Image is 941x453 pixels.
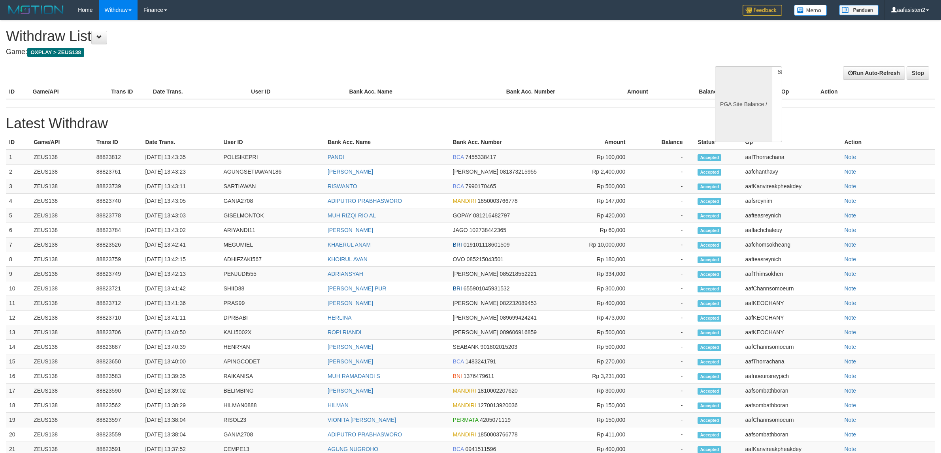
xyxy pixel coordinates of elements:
[142,296,221,311] td: [DATE] 13:41:36
[570,369,637,384] td: Rp 3,231,000
[453,358,464,365] span: BCA
[698,329,721,336] span: Accepted
[93,398,142,413] td: 88823562
[464,241,510,248] span: 019101118601509
[742,311,841,325] td: aafKEOCHANY
[698,242,721,249] span: Accepted
[30,223,93,238] td: ZEUS138
[453,256,465,262] span: OVO
[6,135,30,150] th: ID
[220,150,324,165] td: POLISIKEPRI
[742,194,841,208] td: aafsreynim
[142,340,221,354] td: [DATE] 13:40:39
[220,238,324,252] td: MEGUMIEL
[844,154,856,160] a: Note
[464,373,494,379] span: 1376479611
[142,398,221,413] td: [DATE] 13:38:29
[328,154,344,160] a: PANDI
[500,314,537,321] span: 089699424241
[220,267,324,281] td: PENJUDI555
[637,325,694,340] td: -
[453,373,462,379] span: BNI
[637,340,694,354] td: -
[742,135,841,150] th: Op
[324,135,450,150] th: Bank Acc. Name
[839,5,879,15] img: panduan.png
[220,281,324,296] td: SHIID88
[844,358,856,365] a: Note
[6,398,30,413] td: 18
[570,398,637,413] td: Rp 150,000
[637,194,694,208] td: -
[570,413,637,427] td: Rp 150,000
[328,183,357,189] a: RISWANTO
[248,84,346,99] th: User ID
[778,84,817,99] th: Op
[570,150,637,165] td: Rp 100,000
[637,238,694,252] td: -
[6,48,619,56] h4: Game:
[30,150,93,165] td: ZEUS138
[220,296,324,311] td: PRAS99
[844,402,856,408] a: Note
[220,194,324,208] td: GANIA2708
[453,183,464,189] span: BCA
[220,311,324,325] td: DPRBABI
[30,311,93,325] td: ZEUS138
[698,286,721,292] span: Accepted
[570,427,637,442] td: Rp 411,000
[30,340,93,354] td: ZEUS138
[328,329,362,335] a: ROPI RIANDI
[844,300,856,306] a: Note
[142,311,221,325] td: [DATE] 13:41:11
[464,285,510,292] span: 655901045931532
[698,198,721,205] span: Accepted
[328,387,373,394] a: [PERSON_NAME]
[328,402,349,408] a: HILMAN
[220,398,324,413] td: HILMAN0888
[93,354,142,369] td: 88823650
[637,150,694,165] td: -
[150,84,248,99] th: Date Trans.
[6,369,30,384] td: 16
[844,271,856,277] a: Note
[142,194,221,208] td: [DATE] 13:43:05
[843,66,905,80] a: Run Auto-Refresh
[93,325,142,340] td: 88823706
[453,344,479,350] span: SEABANK
[453,154,464,160] span: BCA
[220,384,324,398] td: BELIMBING
[467,256,504,262] span: 085215043501
[142,354,221,369] td: [DATE] 13:40:00
[844,344,856,350] a: Note
[30,296,93,311] td: ZEUS138
[453,198,476,204] span: MANDIRI
[500,168,537,175] span: 081373215955
[481,344,517,350] span: 901802015203
[93,369,142,384] td: 88823583
[328,314,352,321] a: HERLINA
[453,227,468,233] span: JAGO
[93,135,142,150] th: Trans ID
[570,194,637,208] td: Rp 147,000
[328,227,373,233] a: [PERSON_NAME]
[742,384,841,398] td: aafsombathboran
[480,417,511,423] span: 4205071119
[698,402,721,409] span: Accepted
[6,165,30,179] td: 2
[220,413,324,427] td: RISOL23
[637,427,694,442] td: -
[637,354,694,369] td: -
[570,208,637,223] td: Rp 420,000
[817,84,935,99] th: Action
[570,340,637,354] td: Rp 500,000
[93,223,142,238] td: 88823784
[570,267,637,281] td: Rp 334,000
[142,179,221,194] td: [DATE] 13:43:11
[93,427,142,442] td: 88823559
[142,267,221,281] td: [DATE] 13:42:13
[698,271,721,278] span: Accepted
[328,431,402,438] a: ADIPUTRO PRABHASWORO
[93,311,142,325] td: 88823710
[328,168,373,175] a: [PERSON_NAME]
